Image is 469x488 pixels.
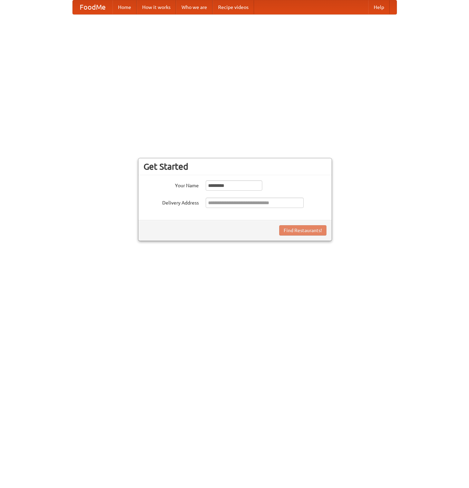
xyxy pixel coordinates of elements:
a: Help [368,0,390,14]
label: Delivery Address [144,198,199,206]
button: Find Restaurants! [279,225,326,236]
h3: Get Started [144,161,326,172]
a: Home [113,0,137,14]
a: FoodMe [73,0,113,14]
a: How it works [137,0,176,14]
a: Who we are [176,0,213,14]
label: Your Name [144,180,199,189]
a: Recipe videos [213,0,254,14]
